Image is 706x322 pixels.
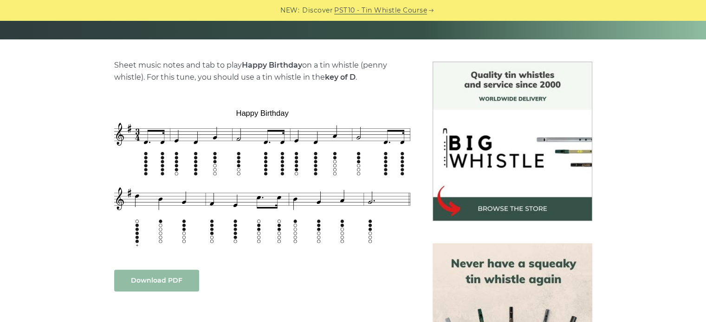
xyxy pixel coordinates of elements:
img: Happy Birthday Tin Whistle Tab & Sheet Music [114,102,410,251]
span: NEW: [280,5,299,16]
strong: Happy Birthday [242,61,302,69]
p: Sheet music notes and tab to play on a tin whistle (penny whistle). For this tune, you should use... [114,59,410,83]
a: PST10 - Tin Whistle Course [334,5,427,16]
a: Download PDF [114,270,199,291]
img: BigWhistle Tin Whistle Store [433,62,592,221]
span: Discover [302,5,333,16]
strong: key of D [325,73,356,82]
